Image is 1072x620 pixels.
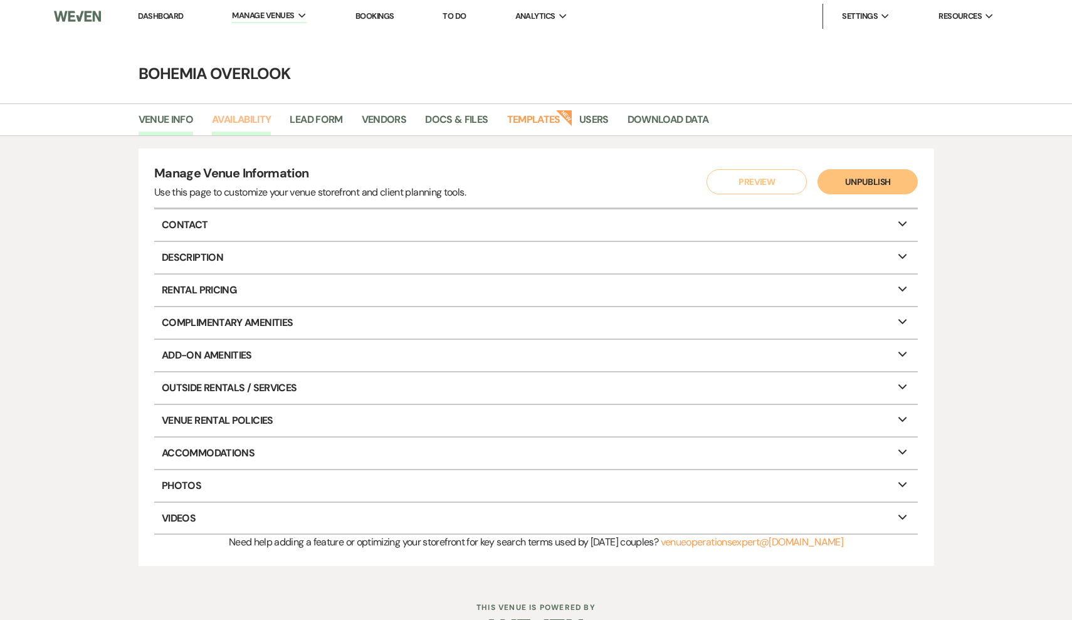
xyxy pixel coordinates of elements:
[232,9,294,22] span: Manage Venues
[154,209,918,241] p: Contact
[842,10,878,23] span: Settings
[154,275,918,306] p: Rental Pricing
[507,112,560,135] a: Templates
[154,242,918,273] p: Description
[515,10,555,23] span: Analytics
[154,340,918,371] p: Add-On Amenities
[138,11,183,21] a: Dashboard
[154,185,466,200] div: Use this page to customize your venue storefront and client planning tools.
[355,11,394,21] a: Bookings
[154,307,918,339] p: Complimentary Amenities
[154,164,466,185] h4: Manage Venue Information
[229,535,658,549] span: Need help adding a feature or optimizing your storefront for key search terms used by [DATE] coup...
[817,169,918,194] button: Unpublish
[154,438,918,469] p: Accommodations
[628,112,709,135] a: Download Data
[54,3,102,29] img: Weven Logo
[154,405,918,436] p: Venue Rental Policies
[661,535,844,549] a: venueoperationsexpert@[DOMAIN_NAME]
[85,63,987,85] h4: Bohemia Overlook
[154,503,918,534] p: Videos
[362,112,407,135] a: Vendors
[212,112,271,135] a: Availability
[425,112,488,135] a: Docs & Files
[707,169,807,194] button: Preview
[555,108,573,126] strong: New
[139,112,194,135] a: Venue Info
[704,169,804,194] a: Preview
[443,11,466,21] a: To Do
[290,112,342,135] a: Lead Form
[154,470,918,502] p: Photos
[154,372,918,404] p: Outside Rentals / Services
[938,10,982,23] span: Resources
[579,112,609,135] a: Users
